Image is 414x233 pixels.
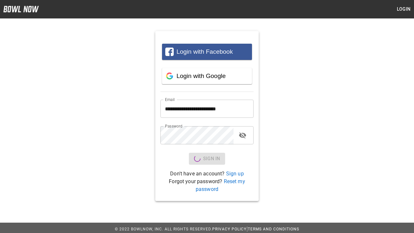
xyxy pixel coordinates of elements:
a: Privacy Policy [212,227,246,231]
a: Terms and Conditions [248,227,299,231]
span: Login with Google [177,72,226,79]
img: logo [3,6,39,12]
button: Login with Facebook [162,44,252,60]
p: Don't have an account? [160,170,254,178]
button: toggle password visibility [236,129,249,142]
span: Login with Facebook [177,48,233,55]
p: Forgot your password? [160,178,254,193]
a: Sign up [226,171,244,177]
button: Login [393,3,414,15]
a: Reset my password [196,178,245,192]
button: Login with Google [162,68,252,84]
span: © 2022 BowlNow, Inc. All Rights Reserved. [115,227,212,231]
